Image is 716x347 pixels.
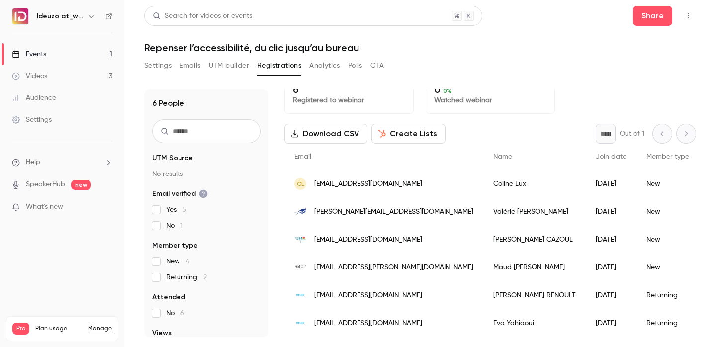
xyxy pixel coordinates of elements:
span: Name [493,153,512,160]
span: 5 [182,206,186,213]
span: 0 % [443,87,452,94]
div: Valérie [PERSON_NAME] [483,198,586,226]
img: ideuzo.com [294,289,306,301]
img: Ideuzo at_work [12,8,28,24]
span: 1 [180,222,183,229]
span: Email verified [152,189,208,199]
span: No [166,308,184,318]
p: No results [152,169,261,179]
span: Join date [596,153,626,160]
span: Member type [152,241,198,251]
div: Maud [PERSON_NAME] [483,254,586,281]
img: lesaffre.com [294,206,306,218]
h6: Ideuzo at_work [37,11,84,21]
div: Videos [12,71,47,81]
p: 6 [293,84,405,95]
div: [DATE] [586,281,636,309]
button: Emails [179,58,200,74]
div: [PERSON_NAME] RENOULT [483,281,586,309]
span: 2 [203,274,207,281]
button: Polls [348,58,362,74]
button: Create Lists [371,124,446,144]
span: CL [297,179,304,188]
a: Manage [88,325,112,333]
button: CTA [370,58,384,74]
div: [DATE] [586,170,636,198]
div: Events [12,49,46,59]
img: ideuzo.com [294,317,306,329]
div: [DATE] [586,254,636,281]
div: Audience [12,93,56,103]
p: Registered to webinar [293,95,405,105]
span: Help [26,157,40,168]
div: New [636,170,699,198]
span: Member type [646,153,689,160]
span: [EMAIL_ADDRESS][DOMAIN_NAME] [314,235,422,245]
span: new [71,180,91,190]
div: Eva Yahiaoui [483,309,586,337]
li: help-dropdown-opener [12,157,112,168]
div: [DATE] [586,198,636,226]
button: UTM builder [209,58,249,74]
div: [DATE] [586,309,636,337]
span: [EMAIL_ADDRESS][DOMAIN_NAME] [314,179,422,189]
span: No [166,221,183,231]
p: 0 [434,84,546,95]
button: Share [633,6,672,26]
div: [PERSON_NAME] CAZOUL [483,226,586,254]
button: Download CSV [284,124,367,144]
h1: 6 People [152,97,184,109]
span: 6 [180,310,184,317]
button: Analytics [309,58,340,74]
img: smcp.com [294,261,306,273]
p: Watched webinar [434,95,546,105]
span: UTM Source [152,153,193,163]
span: [EMAIL_ADDRESS][DOMAIN_NAME] [314,290,422,301]
span: Yes [166,205,186,215]
div: Search for videos or events [153,11,252,21]
a: SpeakerHub [26,179,65,190]
span: Plan usage [35,325,82,333]
span: [EMAIL_ADDRESS][DOMAIN_NAME] [314,318,422,329]
span: Attended [152,292,185,302]
span: [EMAIL_ADDRESS][PERSON_NAME][DOMAIN_NAME] [314,262,473,273]
h1: Repenser l’accessibilité, du clic jusqu’au bureau [144,42,696,54]
span: 4 [186,258,190,265]
p: Out of 1 [620,129,644,139]
span: Pro [12,323,29,335]
div: Coline Lux [483,170,586,198]
div: [DATE] [586,226,636,254]
div: New [636,226,699,254]
span: New [166,257,190,266]
button: Registrations [257,58,301,74]
span: What's new [26,202,63,212]
span: [PERSON_NAME][EMAIL_ADDRESS][DOMAIN_NAME] [314,207,473,217]
div: Settings [12,115,52,125]
div: New [636,254,699,281]
span: Email [294,153,311,160]
div: New [636,198,699,226]
span: Views [152,328,172,338]
button: Settings [144,58,172,74]
div: Returning [636,309,699,337]
div: Returning [636,281,699,309]
span: Returning [166,272,207,282]
iframe: Noticeable Trigger [100,203,112,212]
img: hopitaldubouscat.com [294,234,306,246]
